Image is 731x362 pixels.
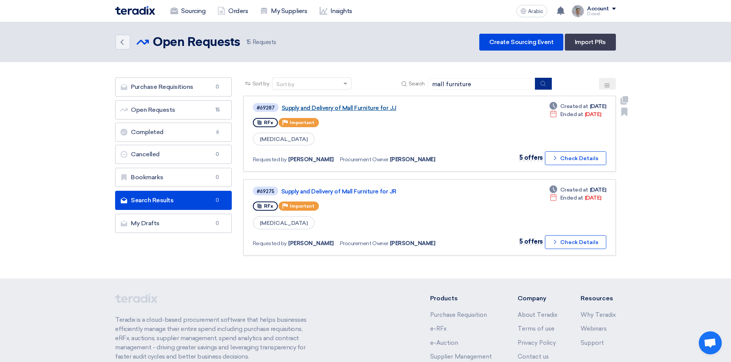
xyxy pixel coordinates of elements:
font: 5 offers [519,154,543,161]
font: Orders [228,7,248,15]
font: Teradix is a cloud-based procurement software that helps businesses efficiently manage their enti... [115,316,307,360]
font: 6 [216,129,219,135]
font: [MEDICAL_DATA] [260,220,308,226]
font: My Drafts [131,219,160,227]
a: Supply and Delivery of Mall Furniture for JJ [282,105,474,111]
font: #69275 [257,188,274,194]
a: Completed6 [115,123,232,142]
font: Created at [560,187,588,193]
font: Created at [560,103,588,110]
font: Procurement Owner [340,156,388,163]
font: Purchase Requisitions [131,83,193,90]
a: Privacy Policy [518,339,556,346]
a: Supply and Delivery of Mall Furniture for JR [281,188,473,195]
font: Supplier Management [430,353,492,360]
font: Sourcing [181,7,205,15]
a: Terms of use [518,325,554,332]
font: 0 [216,84,219,90]
font: Requests [252,39,276,46]
font: Completed [131,128,163,136]
font: Check Details [560,155,598,162]
font: Resources [581,295,613,302]
a: My Suppliers [254,3,313,20]
a: Support [581,339,604,346]
font: 0 [216,151,219,157]
font: Ended at [560,111,583,118]
font: Supply and Delivery of Mall Furniture for JJ [282,105,396,111]
button: Arabic [516,5,547,17]
a: Bookmarks0 [115,168,232,187]
a: Import PRs [565,34,616,51]
button: Check Details [545,235,606,249]
font: Bookmarks [131,174,163,181]
a: Why Teradix [581,311,616,318]
font: Search Results [131,197,173,204]
font: 0 [216,197,219,203]
font: 15 [215,107,219,113]
font: RFx [264,120,273,125]
font: Ended at [560,195,583,201]
a: Orders [211,3,254,20]
a: Cancelled0 [115,145,232,164]
font: [PERSON_NAME] [288,156,334,163]
font: Arabic [528,8,543,15]
font: [DATE] [585,195,601,201]
font: RFx [264,203,273,209]
a: e-Auction [430,339,458,346]
font: Search [409,80,425,87]
a: e-RFx [430,325,447,332]
font: [MEDICAL_DATA] [260,136,308,143]
font: Supply and Delivery of Mall Furniture for JR [281,188,396,195]
font: Sort by [276,81,294,88]
font: 0 [216,174,219,180]
a: Insights [314,3,358,20]
font: #69287 [257,105,275,111]
font: 15 [246,39,251,46]
font: Important [290,203,314,209]
font: [PERSON_NAME] [288,240,334,247]
font: [DATE] [590,103,606,110]
font: Sort by [252,80,269,87]
a: Open Requests15 [115,100,232,120]
font: Check Details [560,239,598,246]
a: Sourcing [164,3,211,20]
font: Insights [330,7,352,15]
font: Procurement Owner [340,240,388,247]
font: Company [518,295,546,302]
a: Webinars [581,325,607,332]
font: [DATE] [590,187,606,193]
font: 5 offers [519,238,543,245]
font: Open Requests [131,106,175,113]
font: Dowel [587,11,600,16]
font: Open Requests [153,36,240,49]
a: Contact us [518,353,549,360]
font: Products [430,295,458,302]
a: About Teradix [518,311,558,318]
font: Import PRs [575,38,606,46]
font: Account [587,5,609,12]
font: [PERSON_NAME] [390,240,436,247]
img: IMG_1753965247717.jpg [572,5,584,17]
a: Purchase Requisition [430,311,487,318]
font: Create Sourcing Event [489,38,553,46]
a: My Drafts0 [115,214,232,233]
input: Search by title or reference number [428,78,535,90]
font: My Suppliers [271,7,307,15]
a: Search Results0 [115,191,232,210]
font: Requested by [253,156,287,163]
font: [DATE] [585,111,601,118]
button: Check Details [545,151,606,165]
font: Important [290,120,314,125]
font: 0 [216,220,219,226]
font: Cancelled [131,151,160,158]
a: Open chat [699,331,722,354]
